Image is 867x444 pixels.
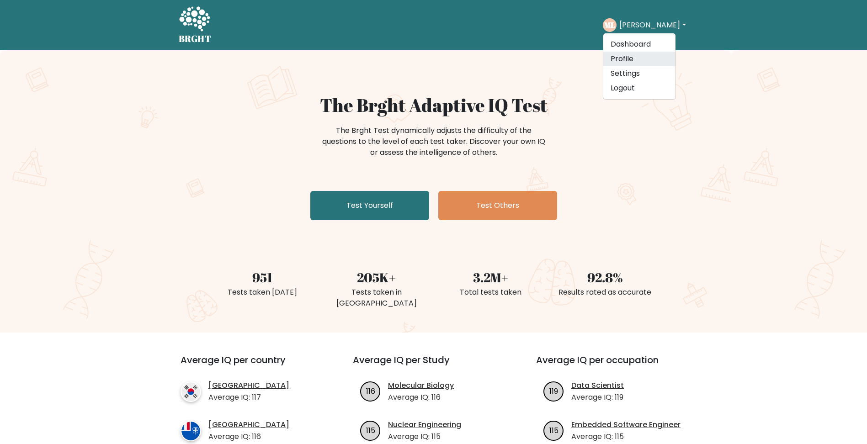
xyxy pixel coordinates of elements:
[617,19,688,31] button: [PERSON_NAME]
[211,287,314,298] div: Tests taken [DATE]
[366,386,375,396] text: 116
[211,94,657,116] h1: The Brght Adaptive IQ Test
[179,33,212,44] h5: BRGHT
[603,37,676,52] a: Dashboard
[388,392,454,403] p: Average IQ: 116
[325,268,428,287] div: 205K+
[388,419,461,430] a: Nuclear Engineering
[181,354,320,376] h3: Average IQ per country
[439,268,543,287] div: 3.2M+
[571,419,681,430] a: Embedded Software Engineer
[438,191,557,220] a: Test Others
[208,431,289,442] p: Average IQ: 116
[319,125,548,158] div: The Brght Test dynamically adjusts the difficulty of the questions to the level of each test take...
[181,381,201,402] img: country
[549,425,558,435] text: 115
[603,66,676,81] a: Settings
[553,268,657,287] div: 92.8%
[208,392,289,403] p: Average IQ: 117
[571,380,624,391] a: Data Scientist
[353,354,514,376] h3: Average IQ per Study
[549,386,558,396] text: 119
[179,4,212,47] a: BRGHT
[310,191,429,220] a: Test Yourself
[604,20,615,30] text: ML
[571,431,681,442] p: Average IQ: 115
[181,421,201,441] img: country
[211,268,314,287] div: 951
[603,52,676,66] a: Profile
[208,380,289,391] a: [GEOGRAPHIC_DATA]
[388,431,461,442] p: Average IQ: 115
[603,81,676,95] a: Logout
[571,392,624,403] p: Average IQ: 119
[536,354,697,376] h3: Average IQ per occupation
[388,380,454,391] a: Molecular Biology
[208,419,289,430] a: [GEOGRAPHIC_DATA]
[325,287,428,309] div: Tests taken in [GEOGRAPHIC_DATA]
[439,287,543,298] div: Total tests taken
[366,425,375,435] text: 115
[553,287,657,298] div: Results rated as accurate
